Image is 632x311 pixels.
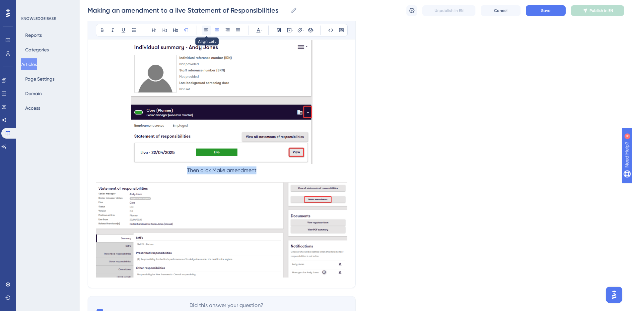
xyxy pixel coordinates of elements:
span: Did this answer your question? [189,301,263,309]
button: Unpublish in EN [422,5,475,16]
span: Publish in EN [590,8,613,13]
span: Then click Make amendment [187,167,256,173]
div: KNOWLEDGE BASE [21,16,56,21]
div: 4 [46,3,48,9]
button: Access [21,102,44,114]
button: Articles [21,58,37,70]
span: Need Help? [16,2,41,10]
iframe: UserGuiding AI Assistant Launcher [604,285,624,305]
input: Article Name [88,6,288,15]
button: Reports [21,29,46,41]
span: Cancel [494,8,508,13]
span: Save [541,8,550,13]
button: Page Settings [21,73,58,85]
button: Categories [21,44,53,56]
button: Publish in EN [571,5,624,16]
button: Save [526,5,566,16]
span: Unpublish in EN [435,8,463,13]
button: Cancel [481,5,521,16]
button: Domain [21,88,46,99]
